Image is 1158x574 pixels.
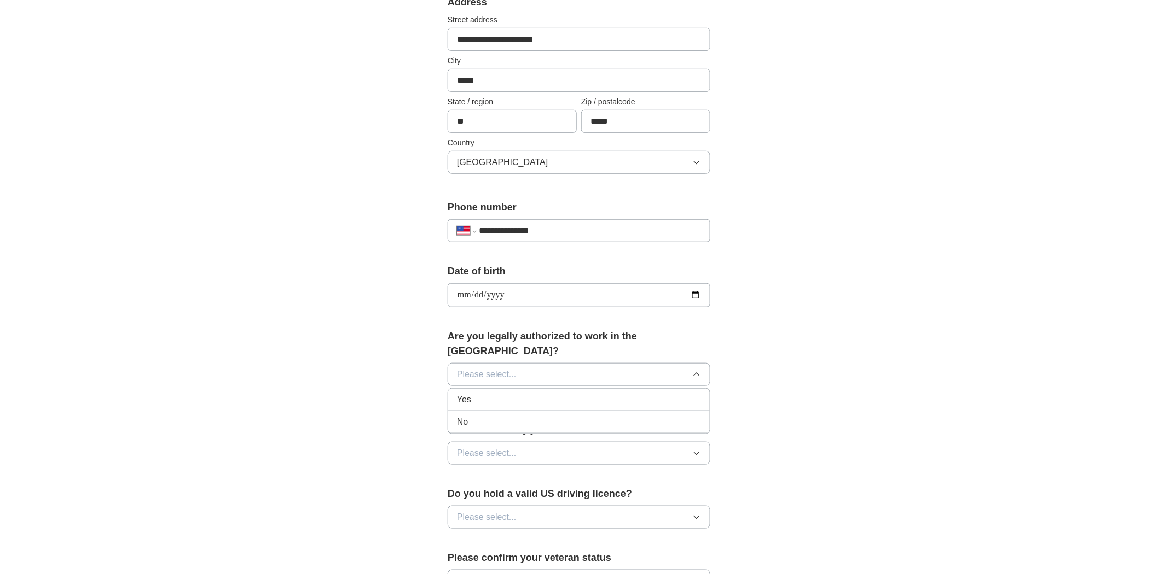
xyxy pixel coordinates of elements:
[457,156,548,169] span: [GEOGRAPHIC_DATA]
[448,487,710,501] label: Do you hold a valid US driving licence?
[448,363,710,386] button: Please select...
[448,442,710,465] button: Please select...
[448,14,710,26] label: Street address
[448,506,710,529] button: Please select...
[457,393,471,406] span: Yes
[448,329,710,359] label: Are you legally authorized to work in the [GEOGRAPHIC_DATA]?
[457,415,468,429] span: No
[448,137,710,149] label: Country
[448,200,710,215] label: Phone number
[448,264,710,279] label: Date of birth
[448,550,710,565] label: Please confirm your veteran status
[457,447,517,460] span: Please select...
[457,511,517,524] span: Please select...
[581,96,710,108] label: Zip / postalcode
[448,151,710,174] button: [GEOGRAPHIC_DATA]
[448,55,710,67] label: City
[448,96,577,108] label: State / region
[457,368,517,381] span: Please select...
